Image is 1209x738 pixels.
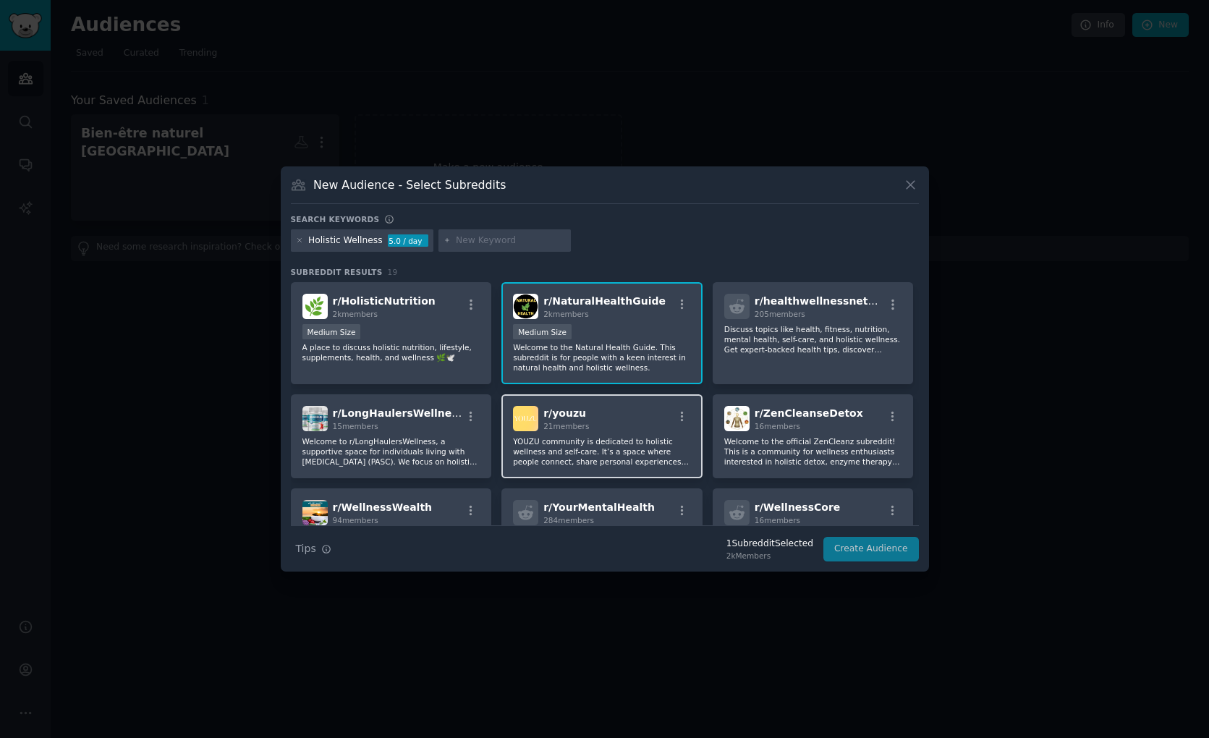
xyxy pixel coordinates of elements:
span: Tips [296,541,316,556]
span: 21 members [543,422,589,430]
span: r/ YourMentalHealth [543,501,655,513]
div: 5.0 / day [388,234,428,247]
span: 2k members [333,310,378,318]
span: r/ NaturalHealthGuide [543,295,666,307]
span: 16 members [755,422,800,430]
img: LongHaulersWellness [302,406,328,431]
div: 1 Subreddit Selected [726,538,813,551]
span: r/ HolisticNutrition [333,295,436,307]
input: New Keyword [456,234,566,247]
div: Holistic Wellness [308,234,383,247]
span: 16 members [755,516,800,525]
span: r/ ZenCleanseDetox [755,407,863,419]
span: Subreddit Results [291,267,383,277]
span: r/ LongHaulersWellness [333,407,464,419]
p: Welcome to r/LongHaulersWellness, a supportive space for individuals living with [MEDICAL_DATA] (... [302,436,480,467]
span: r/ WellnessCore [755,501,841,513]
span: 205 members [755,310,805,318]
img: HolisticNutrition [302,294,328,319]
p: Welcome to the official ZenCleanz subreddit! This is a community for wellness enthusiasts interes... [724,436,902,467]
img: ZenCleanseDetox [724,406,750,431]
span: 19 [388,268,398,276]
span: 2k members [543,310,589,318]
span: 15 members [333,422,378,430]
span: r/ WellnessWealth [333,501,433,513]
p: Welcome to the Natural Health Guide. This subreddit is for people with a keen interest in natural... [513,342,691,373]
p: Discuss topics like health, fitness, nutrition, mental health, self-care, and holistic wellness. ... [724,324,902,355]
div: 2k Members [726,551,813,561]
span: r/ youzu [543,407,586,419]
h3: New Audience - Select Subreddits [313,177,506,192]
span: r/ healthwellnessnetwork [755,295,896,307]
p: A place to discuss holistic nutrition, lifestyle, supplements, health, and wellness 🌿🕊 [302,342,480,362]
img: WellnessWealth [302,500,328,525]
div: Medium Size [302,324,361,339]
p: YOUZU community is dedicated to holistic wellness and self-care. It’s a space where people connec... [513,436,691,467]
button: Tips [291,536,336,561]
h3: Search keywords [291,214,380,224]
div: Medium Size [513,324,572,339]
span: 284 members [543,516,594,525]
img: youzu [513,406,538,431]
span: 94 members [333,516,378,525]
img: NaturalHealthGuide [513,294,538,319]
